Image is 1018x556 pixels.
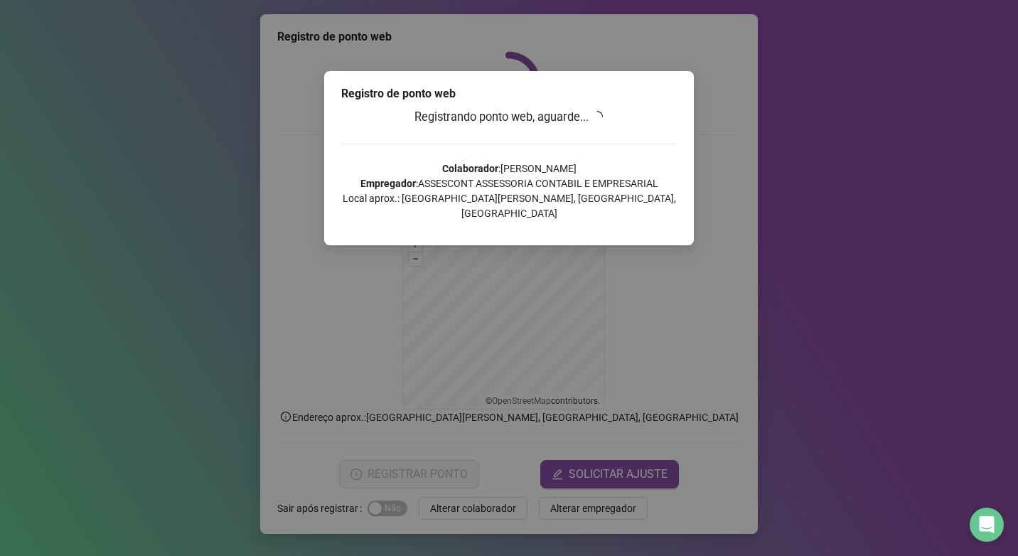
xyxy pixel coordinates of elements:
[341,161,677,221] p: : [PERSON_NAME] : ASSESCONT ASSESSORIA CONTABIL E EMPRESARIAL Local aprox.: [GEOGRAPHIC_DATA][PER...
[442,163,498,174] strong: Colaborador
[360,178,416,189] strong: Empregador
[341,108,677,127] h3: Registrando ponto web, aguarde...
[341,85,677,102] div: Registro de ponto web
[591,111,603,122] span: loading
[970,508,1004,542] div: Open Intercom Messenger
